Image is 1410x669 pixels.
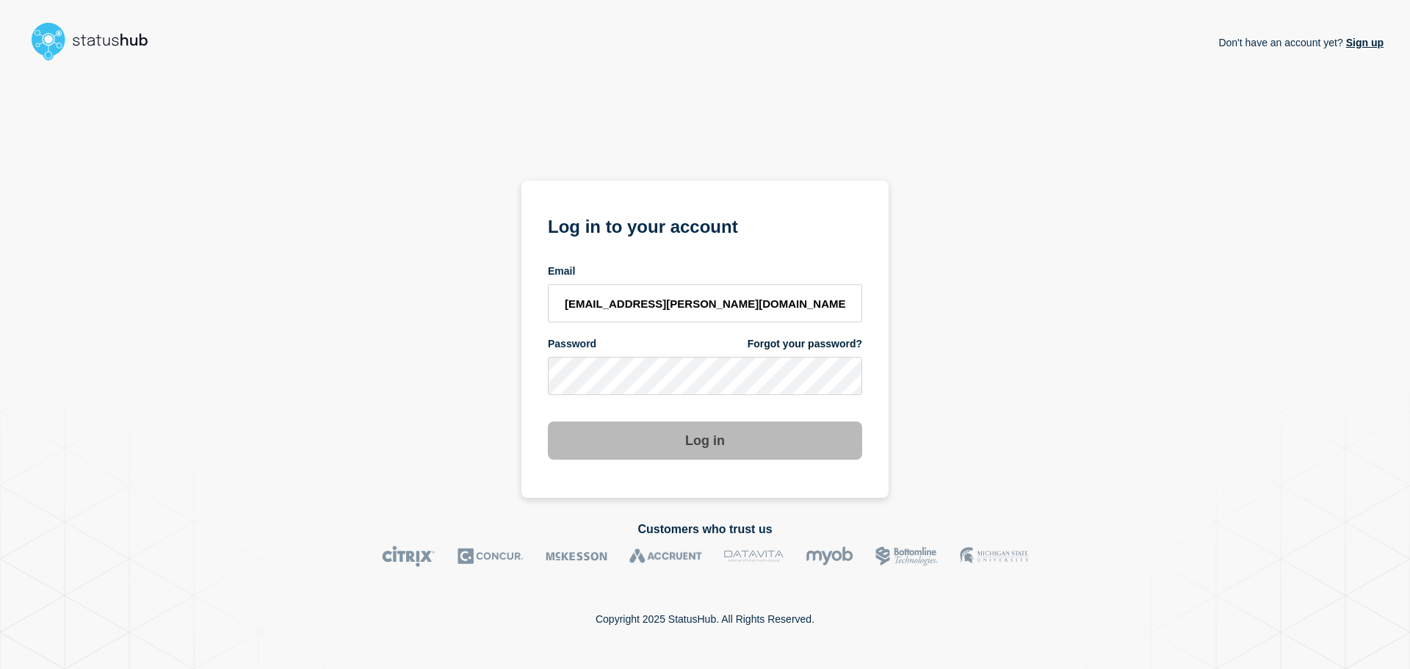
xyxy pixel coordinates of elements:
[26,18,166,65] img: StatusHub logo
[458,546,524,567] img: Concur logo
[960,546,1028,567] img: MSU logo
[596,613,814,625] p: Copyright 2025 StatusHub. All Rights Reserved.
[548,422,862,460] button: Log in
[548,284,862,322] input: email input
[548,357,862,395] input: password input
[548,211,862,239] h1: Log in to your account
[629,546,702,567] img: Accruent logo
[875,546,938,567] img: Bottomline logo
[748,337,862,351] a: Forgot your password?
[1343,37,1384,48] a: Sign up
[548,337,596,351] span: Password
[26,523,1384,536] h2: Customers who trust us
[806,546,853,567] img: myob logo
[382,546,435,567] img: Citrix logo
[548,264,575,278] span: Email
[546,546,607,567] img: McKesson logo
[724,546,784,567] img: DataVita logo
[1218,25,1384,60] p: Don't have an account yet?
